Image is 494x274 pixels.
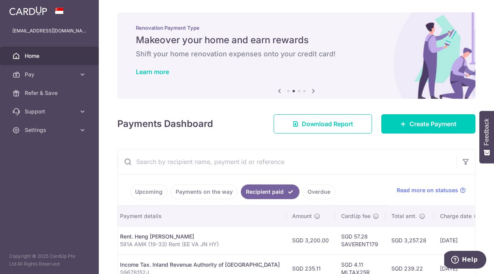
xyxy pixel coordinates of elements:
[136,25,457,31] p: Renovation Payment Type
[120,240,280,248] p: 591A AMK (19-33) Rent (EE VA JN HY)
[118,149,457,174] input: Search by recipient name, payment id or reference
[381,114,475,134] a: Create Payment
[483,118,490,145] span: Feedback
[9,6,47,15] img: CardUp
[302,119,353,129] span: Download Report
[434,226,486,254] td: [DATE]
[286,226,335,254] td: SGD 3,200.00
[397,186,466,194] a: Read more on statuses
[120,233,280,240] div: Rent. Heng [PERSON_NAME]
[136,49,457,59] h6: Shift your home renovation expenses onto your credit card!
[440,212,472,220] span: Charge date
[25,71,76,78] span: Pay
[114,206,286,226] th: Payment details
[12,27,86,35] p: [EMAIL_ADDRESS][DOMAIN_NAME]
[117,12,475,99] img: Renovation banner
[171,184,238,199] a: Payments on the way
[25,126,76,134] span: Settings
[385,226,434,254] td: SGD 3,257.28
[120,261,280,269] div: Income Tax. Inland Revenue Authority of [GEOGRAPHIC_DATA]
[444,251,486,270] iframe: Opens a widget where you can find more information
[130,184,167,199] a: Upcoming
[292,212,312,220] span: Amount
[391,212,417,220] span: Total amt.
[241,184,299,199] a: Recipient paid
[335,226,385,254] td: SGD 57.28 SAVERENT179
[25,52,76,60] span: Home
[274,114,372,134] a: Download Report
[136,34,457,46] h5: Makeover your home and earn rewards
[341,212,370,220] span: CardUp fee
[397,186,458,194] span: Read more on statuses
[25,108,76,115] span: Support
[136,68,169,76] a: Learn more
[303,184,335,199] a: Overdue
[479,111,494,163] button: Feedback - Show survey
[25,89,76,97] span: Refer & Save
[409,119,457,129] span: Create Payment
[117,117,213,131] h4: Payments Dashboard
